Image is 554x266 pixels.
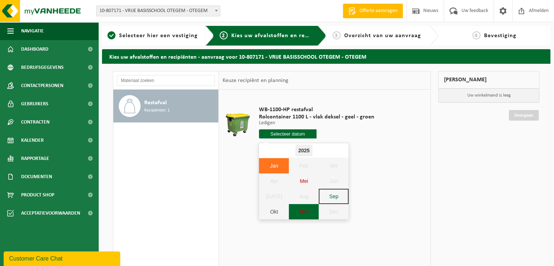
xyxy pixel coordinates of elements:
p: Ledigen [259,121,374,126]
button: Restafval Recipiënten: 1 [113,90,219,122]
span: 1 [107,31,115,39]
span: Bedrijfsgegevens [21,58,64,77]
span: Documenten [21,168,52,186]
span: 10-807171 - VRIJE BASISSCHOOL OTEGEM - OTEGEM [97,6,220,16]
p: Uw winkelmand is leeg [439,89,539,102]
span: Contactpersonen [21,77,63,95]
div: [PERSON_NAME] [438,71,539,89]
div: Sep [319,189,349,204]
div: Okt [259,204,289,219]
h2: Kies uw afvalstoffen en recipiënten - aanvraag voor 10-807171 - VRIJE BASISSCHOOL OTEGEM - OTEGEM [102,49,550,63]
span: Dashboard [21,40,48,58]
span: Rapportage [21,149,49,168]
span: Product Shop [21,186,54,204]
span: Rolcontainer 1100 L - vlak deksel - geel - groen [259,113,374,121]
span: Selecteer hier een vestiging [119,33,198,39]
span: Restafval [144,98,167,107]
span: 10-807171 - VRIJE BASISSCHOOL OTEGEM - OTEGEM [96,5,220,16]
span: Acceptatievoorwaarden [21,204,80,222]
a: 1Selecteer hier een vestiging [106,31,200,40]
span: Gebruikers [21,95,48,113]
iframe: chat widget [4,250,122,266]
span: Kies uw afvalstoffen en recipiënten [231,33,331,39]
input: Materiaal zoeken [117,75,215,86]
span: Bevestiging [484,33,516,39]
span: Overzicht van uw aanvraag [344,33,421,39]
div: Keuze recipiënt en planning [219,71,292,90]
span: Recipiënten: 1 [144,107,170,114]
span: Navigatie [21,22,44,40]
span: 2 [220,31,228,39]
input: Selecteer datum [259,129,317,138]
span: WB-1100-HP restafval [259,106,374,113]
span: Contracten [21,113,50,131]
div: Nov [289,204,319,219]
span: Kalender [21,131,44,149]
span: 4 [472,31,480,39]
span: 3 [333,31,341,39]
a: Doorgaan [509,110,539,121]
a: Offerte aanvragen [343,4,403,18]
span: Offerte aanvragen [358,7,399,15]
div: 2025 [295,145,313,156]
